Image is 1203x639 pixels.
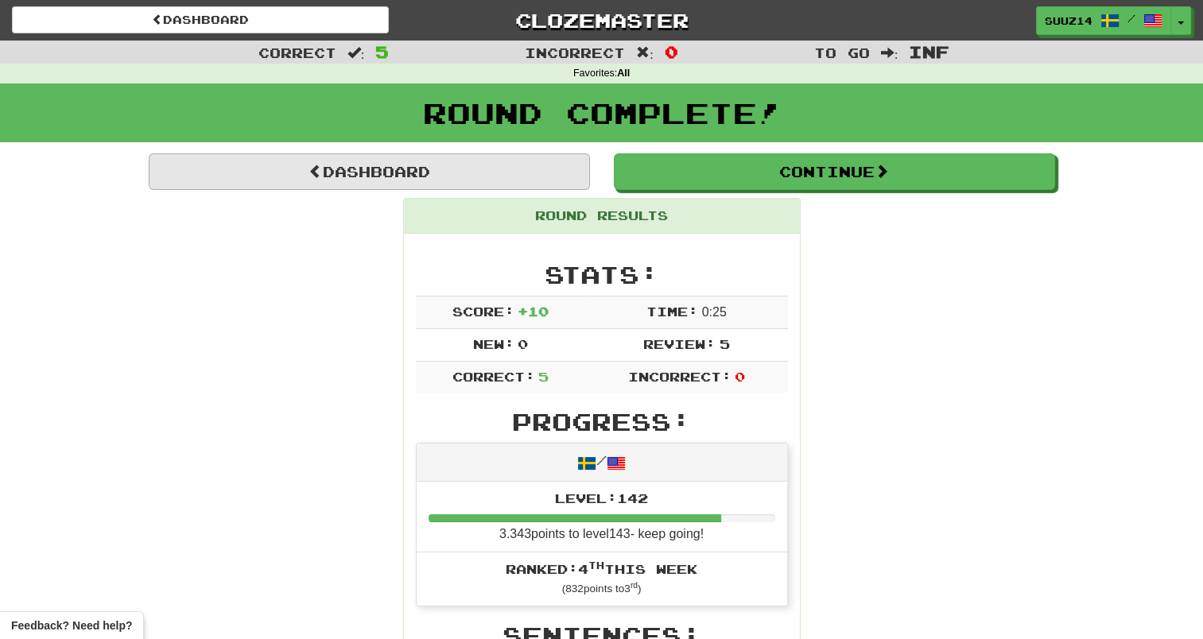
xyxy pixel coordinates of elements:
span: 0 [518,336,528,351]
a: Suuz14 / [1036,6,1171,35]
span: Time: [646,304,698,319]
span: Incorrect: [628,369,732,384]
span: Correct: [452,369,535,384]
span: / [1127,13,1135,24]
a: Dashboard [149,153,590,190]
span: Score: [452,304,514,319]
span: 0 [665,42,678,61]
sup: rd [631,581,638,590]
strong: All [617,68,630,79]
sup: th [588,560,604,571]
span: 0 : 25 [702,305,727,319]
span: + 10 [518,304,549,319]
h2: Stats: [416,261,788,288]
span: : [881,46,898,60]
span: 5 [720,336,730,351]
a: Dashboard [12,6,389,33]
div: / [417,443,787,481]
span: 0 [735,369,745,384]
small: ( 832 points to 3 ) [562,583,642,594]
li: 3.343 points to level 143 - keep going! [417,482,787,553]
span: To go [814,45,870,60]
a: Clozemaster [413,6,790,34]
button: Continue [614,153,1055,190]
span: New: [473,336,514,351]
span: Inf [909,42,949,61]
span: Level: 142 [555,490,648,505]
span: 5 [538,369,549,384]
h2: Progress: [416,409,788,435]
div: Round Results [404,199,800,234]
span: Incorrect [525,45,625,60]
span: : [636,46,654,60]
span: Suuz14 [1045,14,1092,28]
h1: Round Complete! [6,97,1197,129]
span: : [347,46,365,60]
span: Ranked: 4 this week [506,561,697,576]
span: Open feedback widget [11,618,132,633]
span: 5 [375,42,389,61]
span: Review: [643,336,716,351]
span: Correct [258,45,336,60]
